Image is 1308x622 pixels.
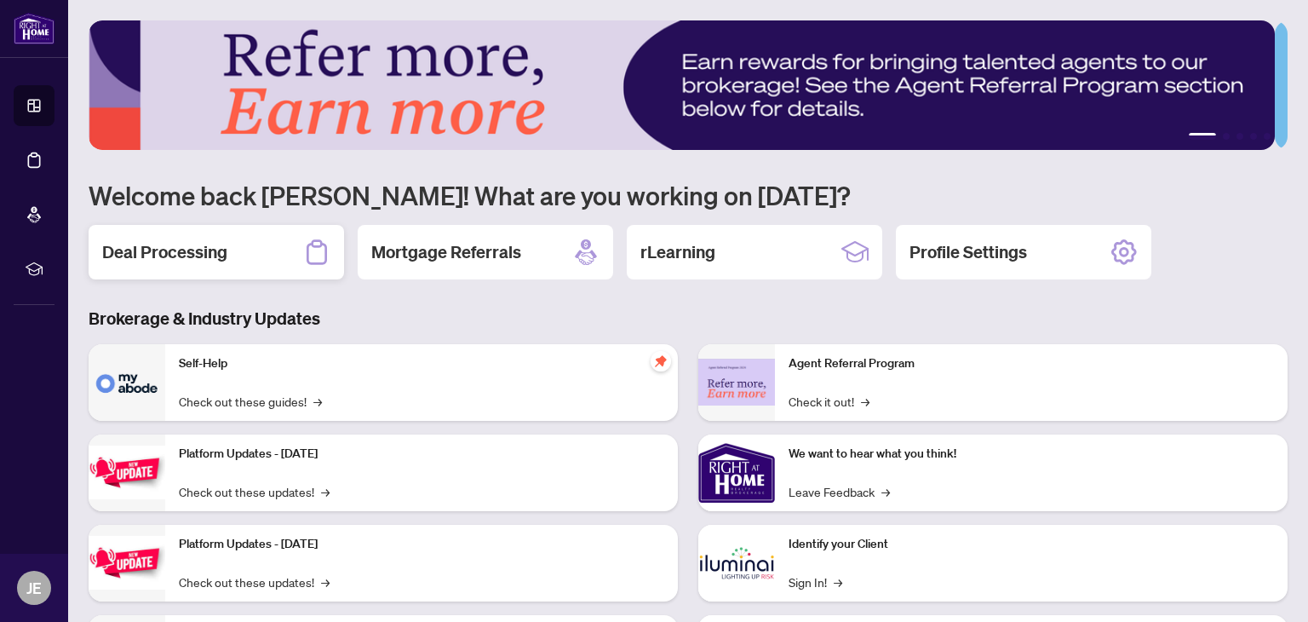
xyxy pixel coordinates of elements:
[179,445,664,464] p: Platform Updates - [DATE]
[1240,562,1291,613] button: Open asap
[371,240,521,264] h2: Mortgage Referrals
[179,573,330,591] a: Check out these updates!→
[1189,133,1216,140] button: 1
[179,535,664,554] p: Platform Updates - [DATE]
[698,525,775,602] img: Identify your Client
[834,573,842,591] span: →
[1223,133,1230,140] button: 2
[789,354,1274,373] p: Agent Referral Program
[909,240,1027,264] h2: Profile Settings
[321,482,330,501] span: →
[89,536,165,590] img: Platform Updates - July 8, 2025
[179,482,330,501] a: Check out these updates!→
[1250,133,1257,140] button: 4
[89,179,1288,211] h1: Welcome back [PERSON_NAME]! What are you working on [DATE]?
[179,392,322,411] a: Check out these guides!→
[881,482,890,501] span: →
[789,392,869,411] a: Check it out!→
[789,535,1274,554] p: Identify your Client
[1236,133,1243,140] button: 3
[1264,133,1271,140] button: 5
[640,240,715,264] h2: rLearning
[789,573,842,591] a: Sign In!→
[26,576,42,600] span: JE
[89,446,165,499] img: Platform Updates - July 21, 2025
[179,354,664,373] p: Self-Help
[102,240,227,264] h2: Deal Processing
[789,445,1274,464] p: We want to hear what you think!
[313,392,322,411] span: →
[14,13,54,44] img: logo
[89,307,1288,331] h3: Brokerage & Industry Updates
[698,435,775,511] img: We want to hear what you think!
[89,20,1275,150] img: Slide 0
[698,359,775,406] img: Agent Referral Program
[651,351,671,371] span: pushpin
[89,344,165,421] img: Self-Help
[321,573,330,591] span: →
[789,482,890,501] a: Leave Feedback→
[861,392,869,411] span: →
